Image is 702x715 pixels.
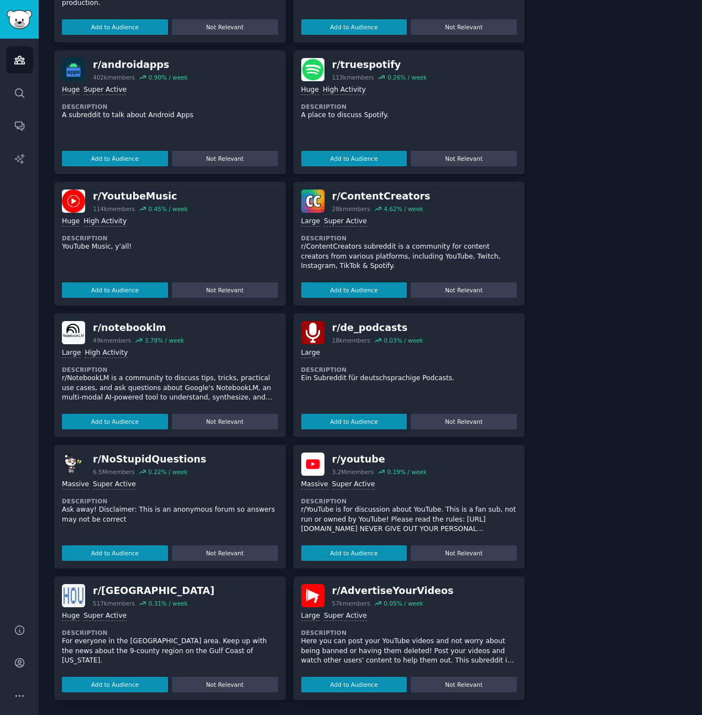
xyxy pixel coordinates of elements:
div: 4.62 % / week [384,205,423,213]
div: r/ YoutubeMusic [93,190,188,203]
dt: Description [62,497,278,505]
button: Add to Audience [62,151,168,166]
dt: Description [62,629,278,637]
img: NoStupidQuestions [62,453,85,476]
button: Not Relevant [172,677,278,692]
div: 0.26 % / week [387,73,427,81]
button: Not Relevant [172,19,278,35]
button: Not Relevant [411,677,517,692]
div: Large [301,217,320,227]
div: 0.05 % / week [384,600,423,607]
div: High Activity [83,217,127,227]
button: Add to Audience [62,282,168,298]
div: 6.5M members [93,468,135,476]
div: r/ de_podcasts [332,321,423,335]
div: Large [62,348,81,359]
img: ContentCreators [301,190,324,213]
button: Not Relevant [411,151,517,166]
div: Massive [62,480,89,490]
div: 113k members [332,73,374,81]
button: Add to Audience [301,677,407,692]
img: houston [62,584,85,607]
dt: Description [301,103,517,111]
button: Not Relevant [411,414,517,429]
dt: Description [301,497,517,505]
p: r/ContentCreators subreddit is a community for content creators from various platforms, including... [301,242,517,271]
button: Add to Audience [301,151,407,166]
div: Huge [62,611,80,622]
p: Ein Subreddit für deutschsprachige Podcasts. [301,374,517,383]
button: Add to Audience [301,545,407,561]
div: Huge [62,217,80,227]
div: 49k members [93,337,131,344]
div: Super Active [93,480,136,490]
p: r/YouTube is for discussion about YouTube. This is a fan sub, not run or owned by YouTube! Please... [301,505,517,534]
div: 0.22 % / week [148,468,187,476]
button: Not Relevant [172,151,278,166]
div: 3.78 % / week [145,337,184,344]
div: Super Active [83,85,127,96]
div: r/ truespotify [332,58,427,72]
p: r/NotebookLM is a community to discuss tips, tricks, practical use cases, and ask questions about... [62,374,278,403]
button: Not Relevant [172,414,278,429]
div: 57k members [332,600,370,607]
p: YouTube Music, y'all! [62,242,278,252]
div: 0.03 % / week [384,337,423,344]
div: 18k members [332,337,370,344]
div: 517k members [93,600,135,607]
div: Super Active [324,217,367,227]
dt: Description [62,234,278,242]
button: Add to Audience [301,414,407,429]
div: Huge [301,85,319,96]
div: Large [301,611,320,622]
div: High Activity [85,348,128,359]
img: AdvertiseYourVideos [301,584,324,607]
div: Huge [62,85,80,96]
div: Super Active [332,480,375,490]
div: 0.90 % / week [148,73,187,81]
button: Not Relevant [411,545,517,561]
p: For everyone in the [GEOGRAPHIC_DATA] area. Keep up with the news about the 9-county region on th... [62,637,278,666]
p: Here you can post your YouTube videos and not worry about being banned or having them deleted! Po... [301,637,517,666]
div: r/ androidapps [93,58,188,72]
div: r/ NoStupidQuestions [93,453,206,466]
img: truespotify [301,58,324,81]
div: Large [301,348,320,359]
dt: Description [301,629,517,637]
div: r/ ContentCreators [332,190,431,203]
div: r/ AdvertiseYourVideos [332,584,454,598]
dt: Description [62,103,278,111]
dt: Description [62,366,278,374]
button: Not Relevant [172,545,278,561]
p: A place to discuss Spotify. [301,111,517,120]
button: Add to Audience [62,545,168,561]
div: 402k members [93,73,135,81]
button: Not Relevant [411,282,517,298]
div: 28k members [332,205,370,213]
button: Add to Audience [62,414,168,429]
div: 3.2M members [332,468,374,476]
button: Not Relevant [172,282,278,298]
img: YoutubeMusic [62,190,85,213]
button: Not Relevant [411,19,517,35]
div: r/ notebooklm [93,321,184,335]
img: youtube [301,453,324,476]
img: GummySearch logo [7,10,32,29]
img: de_podcasts [301,321,324,344]
dt: Description [301,366,517,374]
dt: Description [301,234,517,242]
div: 0.19 % / week [387,468,427,476]
button: Add to Audience [62,677,168,692]
div: 0.45 % / week [148,205,187,213]
img: notebooklm [62,321,85,344]
p: Ask away! Disclaimer: This is an anonymous forum so answers may not be correct [62,505,278,524]
div: Super Active [324,611,367,622]
div: Massive [301,480,328,490]
div: High Activity [323,85,366,96]
div: r/ [GEOGRAPHIC_DATA] [93,584,214,598]
div: Super Active [83,611,127,622]
p: A subreddit to talk about Android Apps [62,111,278,120]
img: androidapps [62,58,85,81]
button: Add to Audience [62,19,168,35]
button: Add to Audience [301,19,407,35]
